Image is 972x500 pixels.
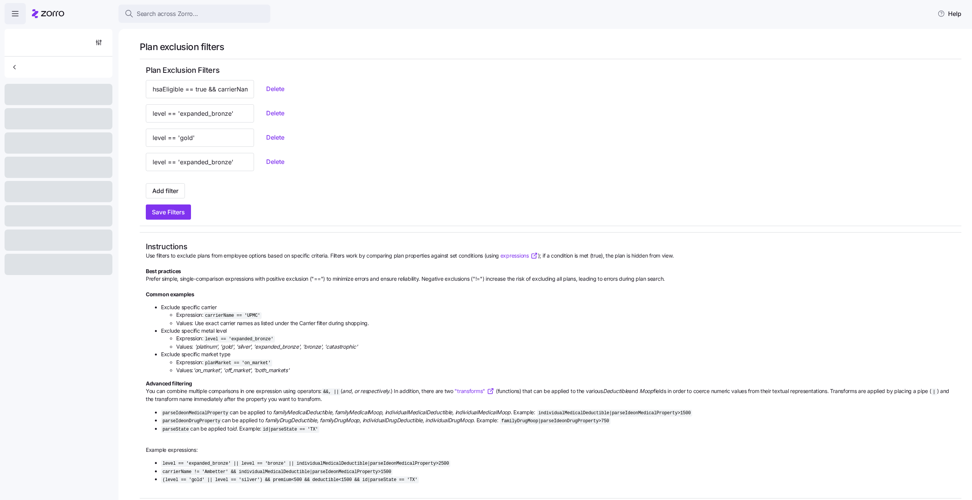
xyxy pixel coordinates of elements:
[161,425,955,433] li: can be applied to . Example:
[264,417,474,423] i: familyDrugDeductible, familyDrugMoop, individualDrugDeductible, individualDrugMoop
[260,106,290,120] button: Delete
[152,186,178,195] span: Add filter
[260,155,290,168] button: Delete
[454,387,494,395] a: "transforms"
[152,208,185,217] span: Save Filters
[232,425,236,432] i: id
[204,360,272,366] code: planMarket == 'on_market'
[195,343,358,350] i: 'platinum', 'gold', 'silver', 'expanded_bronze', 'bronze', 'catastrophic'
[931,6,967,21] button: Help
[146,380,192,387] b: Advanced filtering
[342,388,390,394] i: and, or respectively.
[161,426,190,433] code: parseState
[161,469,393,475] code: carrierName != 'Ambetter' && individualMedicalDeductible|parseIdeonMedicalProperty > 1500
[176,335,955,343] li: Expression:
[146,65,955,75] h2: Plan Exclusion Filters
[146,80,254,98] input: carrierName != 'Ambetter' && individualMedicalDeductible|parseIdeonMedicalProperty > 1500
[161,303,955,327] li: Exclude specific carrier
[266,157,284,166] span: Delete
[146,242,955,252] h2: Instructions
[118,5,270,23] button: Search across Zorro...
[204,336,275,343] code: level == 'expanded_bronze'
[537,410,692,417] code: individualMedicalDeductible|parseIdeonMedicalProperty > 1500
[261,426,319,433] code: id|parseState == 'TX'
[260,82,290,96] button: Delete
[161,476,419,483] code: (level == 'gold' || level == 'silver') && premium < 500 && deductible < 1500 && id|parseState == ...
[603,388,629,394] i: Deductible
[161,418,222,425] code: parseIdeonDrugProperty
[146,153,254,171] input: carrierName != 'Ambetter' && individualMedicalDeductible|parseIdeonMedicalProperty > 1500
[193,367,289,373] i: 'on_market', 'off_market', 'both_markets'
[146,129,254,147] input: carrierName != 'Ambetter' && individualMedicalDeductible|parseIdeonMedicalProperty > 1500
[161,460,450,467] code: level == 'expanded_bronze' || level == 'bronze' || individualMedicalDeductible|parseIdeonMedicalP...
[266,133,284,142] span: Delete
[161,417,955,425] li: can be applied to . Example:
[266,108,284,118] span: Delete
[146,183,185,198] button: Add filter
[161,327,955,351] li: Exclude specific metal level
[176,366,955,374] li: Values:
[161,351,955,374] li: Exclude specific market type
[500,252,538,259] a: expressions
[161,409,955,417] li: can be applied to . Example:
[176,319,955,327] li: Values: Use exact carrier names as listed under the Carrier filter during shopping.
[137,9,198,19] span: Search across Zorro...
[161,410,230,417] code: parseIdeonMedicalProperty
[204,312,262,319] code: carrierName == 'UPMC'
[322,388,341,395] code: &&, ||
[260,131,290,144] button: Delete
[146,104,254,123] input: carrierName != 'Ambetter' && individualMedicalDeductible|parseIdeonMedicalProperty > 1500
[176,343,955,351] li: Values:
[271,409,510,415] i: familyMedicalDeductible, familyMedicalMoop, individualMedicalDeductible, individualMedicalMoop
[146,252,955,489] span: Use filters to exclude plans from employee options based on specific criteria. Filters work by co...
[266,84,284,93] span: Delete
[639,388,653,394] i: Moop
[176,311,955,319] li: Expression:
[931,388,937,395] code: |
[146,268,181,274] b: Best practices
[140,41,961,53] h1: Plan exclusion filters
[176,358,955,367] li: Expression:
[146,291,194,297] b: Common examples
[500,418,611,425] code: familyDrugMoop|parseIdeonDrugProperty > 750
[146,204,191,220] button: Save Filters
[937,9,961,18] span: Help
